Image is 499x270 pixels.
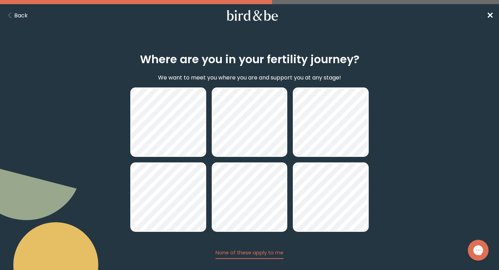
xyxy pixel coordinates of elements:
[487,10,493,21] span: ✕
[158,73,341,82] p: We want to meet you where you are and support you at any stage!
[464,237,492,263] iframe: Gorgias live chat messenger
[140,51,359,68] h2: Where are you in your fertility journey?
[216,249,283,259] button: None of these apply to me
[6,11,28,20] button: Back Button
[487,9,493,22] a: ✕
